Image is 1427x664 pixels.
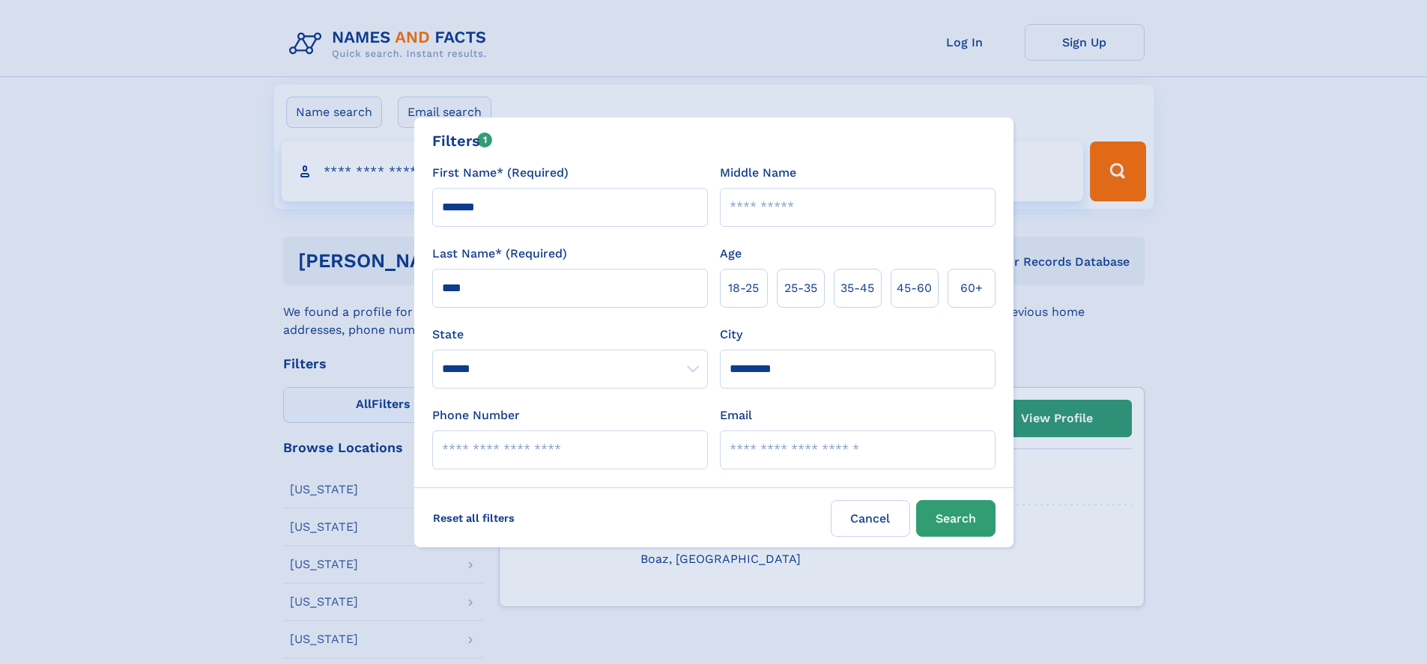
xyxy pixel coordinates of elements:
span: 35‑45 [840,279,874,297]
label: Last Name* (Required) [432,245,567,263]
label: Email [720,406,752,424]
span: 25‑35 [784,279,817,297]
label: Cancel [831,500,910,537]
label: State [432,326,708,344]
label: Reset all filters [423,500,524,536]
label: City [720,326,742,344]
label: First Name* (Required) [432,164,569,182]
span: 45‑60 [897,279,932,297]
label: Middle Name [720,164,796,182]
div: Filters [432,130,493,152]
button: Search [916,500,996,537]
label: Phone Number [432,406,520,424]
label: Age [720,245,742,263]
span: 60+ [960,279,983,297]
span: 18‑25 [728,279,759,297]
